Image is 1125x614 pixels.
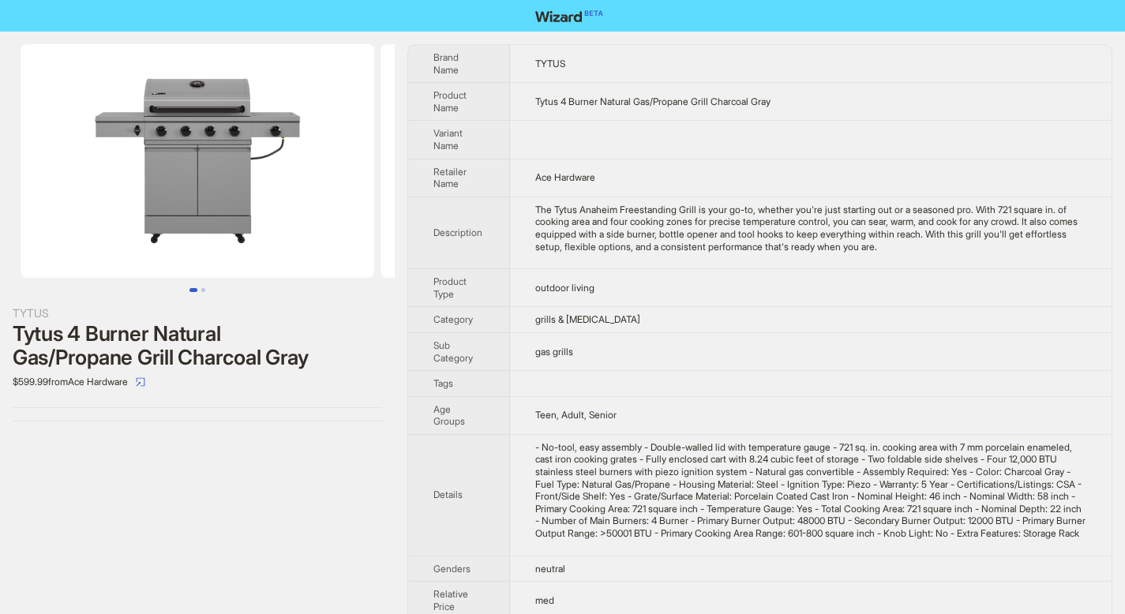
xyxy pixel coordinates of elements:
[13,322,382,369] div: Tytus 4 Burner Natural Gas/Propane Grill Charcoal Gray
[189,288,197,292] button: Go to slide 1
[535,282,594,294] span: outdoor living
[535,313,640,325] span: grills & [MEDICAL_DATA]
[433,403,465,428] span: Age Groups
[535,409,617,421] span: Teen, Adult, Senior
[13,369,382,395] div: $599.99 from Ace Hardware
[201,288,205,292] button: Go to slide 2
[433,489,463,500] span: Details
[433,313,473,325] span: Category
[21,44,374,278] img: Tytus 4 Burner Natural Gas/Propane Grill Charcoal Gray image 1
[136,377,145,387] span: select
[433,339,473,364] span: Sub Category
[433,227,482,238] span: Description
[535,95,771,107] span: Tytus 4 Burner Natural Gas/Propane Grill Charcoal Gray
[535,58,565,69] span: TYTUS
[433,275,467,300] span: Product Type
[535,563,565,575] span: neutral
[433,563,471,575] span: Genders
[535,441,1086,540] div: - No-tool, easy assembly - Double-walled lid with temperature gauge - 721 sq. in. cooking area wi...
[13,305,382,322] div: TYTUS
[535,204,1086,253] div: The Tytus Anaheim Freestanding Grill is your go-to, whether you're just starting out or a seasone...
[381,44,734,278] img: Tytus 4 Burner Natural Gas/Propane Grill Charcoal Gray image 2
[433,166,467,190] span: Retailer Name
[535,171,595,183] span: Ace Hardware
[433,89,467,114] span: Product Name
[535,346,573,358] span: gas grills
[433,127,463,152] span: Variant Name
[433,51,459,76] span: Brand Name
[433,588,468,612] span: Relative Price
[535,594,554,606] span: med
[433,377,453,389] span: Tags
